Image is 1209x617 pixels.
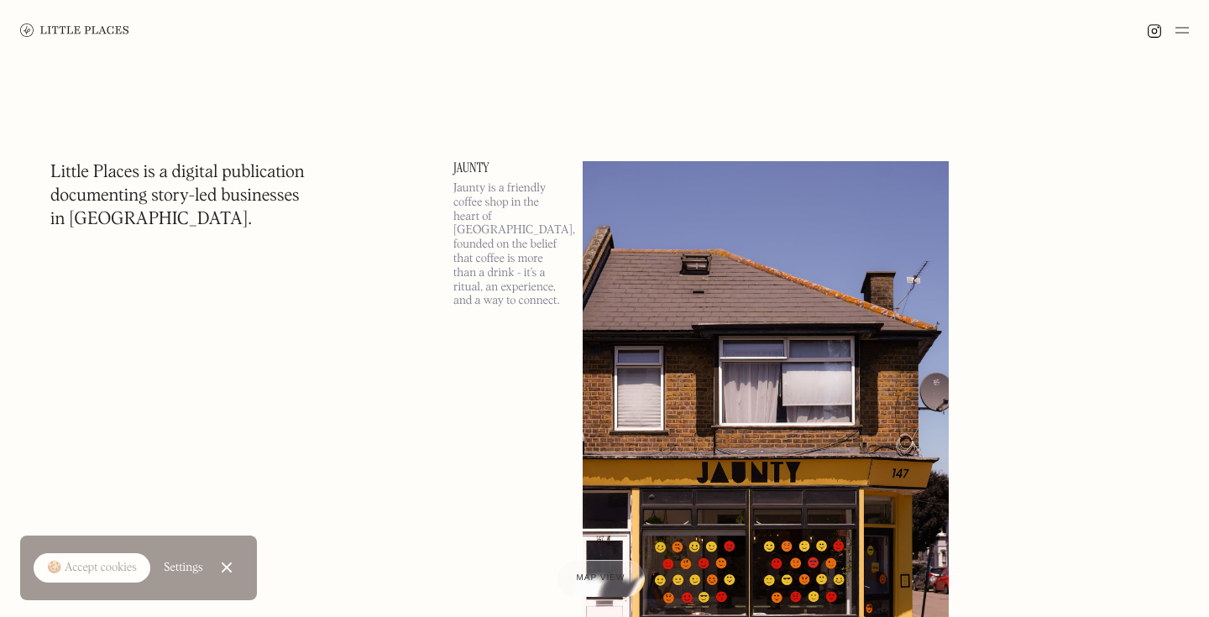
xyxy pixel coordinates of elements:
[47,560,137,577] div: 🍪 Accept cookies
[34,553,150,583] a: 🍪 Accept cookies
[557,560,646,597] a: Map view
[577,573,625,583] span: Map view
[50,161,305,232] h1: Little Places is a digital publication documenting story-led businesses in [GEOGRAPHIC_DATA].
[164,562,203,573] div: Settings
[453,161,563,175] a: Jaunty
[210,551,243,584] a: Close Cookie Popup
[164,549,203,587] a: Settings
[453,181,563,308] p: Jaunty is a friendly coffee shop in the heart of [GEOGRAPHIC_DATA], founded on the belief that co...
[226,567,227,568] div: Close Cookie Popup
